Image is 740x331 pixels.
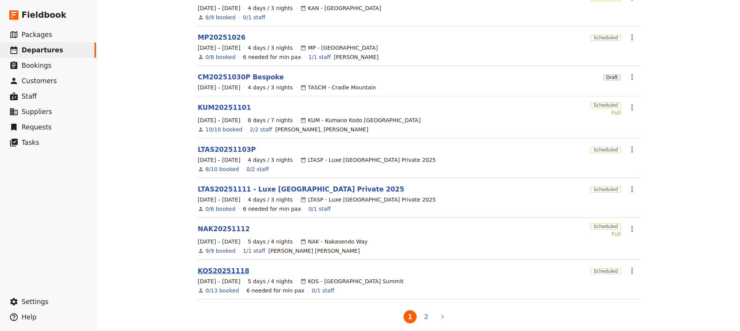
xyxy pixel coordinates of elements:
[248,116,293,124] span: 8 days / 7 nights
[205,126,242,133] a: View the bookings for this departure
[626,143,639,156] button: Actions
[436,310,449,323] button: Next
[22,313,37,321] span: Help
[198,116,240,124] span: [DATE] – [DATE]
[590,230,621,238] div: Full
[22,123,52,131] span: Requests
[590,223,621,230] span: Scheduled
[198,266,249,276] a: KOS20251118
[22,139,39,146] span: Tasks
[198,277,240,285] span: [DATE] – [DATE]
[590,102,621,108] span: Scheduled
[420,310,433,323] button: 2
[198,185,404,194] a: LTAS20251111 - Luxe [GEOGRAPHIC_DATA] Private 2025
[603,74,621,81] span: Draft
[22,298,49,306] span: Settings
[198,33,246,42] a: MP20251026
[300,84,376,91] div: TASCM - Cradle Mountain
[243,205,301,213] div: 6 needed for min pax
[205,165,239,173] a: View the bookings for this departure
[22,92,37,100] span: Staff
[246,287,304,294] div: 6 needed for min pax
[626,264,639,277] button: Actions
[248,156,293,164] span: 4 days / 3 nights
[626,71,639,84] button: Actions
[205,205,235,213] a: View the bookings for this departure
[198,44,240,52] span: [DATE] – [DATE]
[300,196,436,203] div: LTASP - Luxe [GEOGRAPHIC_DATA] Private 2025
[198,156,240,164] span: [DATE] – [DATE]
[248,196,293,203] span: 4 days / 3 nights
[248,4,293,12] span: 4 days / 3 nights
[268,247,360,255] span: Frith Hudson Graham
[590,268,621,274] span: Scheduled
[248,44,293,52] span: 4 days / 3 nights
[205,287,239,294] a: View the bookings for this departure
[22,31,52,39] span: Packages
[22,108,52,116] span: Suppliers
[300,44,378,52] div: MP - [GEOGRAPHIC_DATA]
[248,238,293,245] span: 5 days / 4 nights
[590,147,621,153] span: Scheduled
[300,238,368,245] div: NAK - Nakasendo Way
[312,287,334,294] a: 0/1 staff
[404,310,417,323] button: 1
[22,77,57,85] span: Customers
[22,9,66,21] span: Fieldbook
[243,53,301,61] div: 6 needed for min pax
[590,187,621,193] span: Scheduled
[626,222,639,235] button: Actions
[248,277,293,285] span: 5 days / 4 nights
[205,247,235,255] a: View the bookings for this departure
[198,4,240,12] span: [DATE] – [DATE]
[22,62,51,69] span: Bookings
[198,145,256,154] a: LTAS20251103P
[205,13,235,21] a: View the bookings for this departure
[250,126,272,133] a: 2/2 staff
[205,53,235,61] a: View the bookings for this departure
[590,109,621,116] div: Full
[275,126,368,133] span: Helen O'Neill, Suzanne James
[243,247,265,255] a: 1/1 staff
[248,84,293,91] span: 4 days / 3 nights
[198,103,251,112] a: KUM20251101
[300,277,404,285] div: KOS - [GEOGRAPHIC_DATA] Summit
[334,53,378,61] span: Melinda Russell
[198,196,240,203] span: [DATE] – [DATE]
[243,13,265,21] a: 0/1 staff
[626,31,639,44] button: Actions
[300,4,381,12] div: KAN - [GEOGRAPHIC_DATA]
[386,309,451,325] ul: Pagination
[22,46,63,54] span: Departures
[198,84,240,91] span: [DATE] – [DATE]
[626,183,639,196] button: Actions
[300,156,436,164] div: LTASP - Luxe [GEOGRAPHIC_DATA] Private 2025
[198,72,284,82] a: CM20251030P Bespoke
[308,205,331,213] a: 0/1 staff
[300,116,421,124] div: KUM - Kumano Kodo [GEOGRAPHIC_DATA]
[198,224,250,234] a: NAK20251112
[626,101,639,114] button: Actions
[198,238,240,245] span: [DATE] – [DATE]
[590,35,621,41] span: Scheduled
[246,165,269,173] a: 0/2 staff
[308,53,331,61] a: 1/1 staff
